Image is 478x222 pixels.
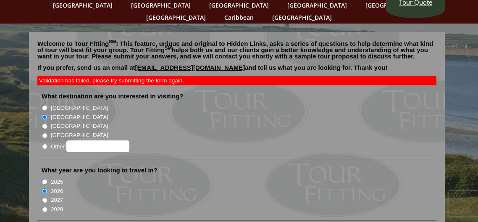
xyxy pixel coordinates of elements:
[51,140,129,152] label: Other:
[51,122,108,130] label: [GEOGRAPHIC_DATA]
[51,196,63,204] label: 2027
[66,140,129,152] input: Other:
[37,64,436,77] p: If you prefer, send us an email at and tell us what you are looking for. Thank you!
[51,205,63,214] label: 2028
[42,92,184,100] label: What destination are you interested in visiting?
[51,113,108,122] label: [GEOGRAPHIC_DATA]
[142,11,210,24] a: [GEOGRAPHIC_DATA]
[165,45,172,50] sup: SM
[37,40,436,59] p: Welcome to Tour Fitting ! This feature, unique and original to Hidden Links, asks a series of que...
[42,166,158,174] label: What year are you looking to travel in?
[220,11,258,24] a: Caribbean
[268,11,336,24] a: [GEOGRAPHIC_DATA]
[51,187,63,196] label: 2026
[37,76,436,85] div: Validation has failed, please try submitting the form again.
[135,64,245,71] a: [EMAIL_ADDRESS][DOMAIN_NAME]
[51,178,63,186] label: 2025
[51,104,108,112] label: [GEOGRAPHIC_DATA]
[109,39,116,44] sup: SM
[51,131,108,140] label: [GEOGRAPHIC_DATA]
